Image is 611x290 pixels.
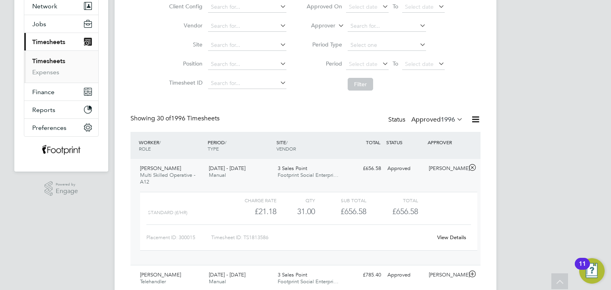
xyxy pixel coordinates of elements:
span: 1996 Timesheets [157,114,220,122]
div: £21.18 [225,205,276,218]
div: Approved [384,269,426,282]
span: Engage [56,188,78,195]
div: APPROVER [426,135,467,149]
label: Position [167,60,202,67]
span: 1996 [441,116,455,124]
span: [PERSON_NAME] [140,165,181,172]
input: Search for... [208,21,286,32]
input: Search for... [208,59,286,70]
div: [PERSON_NAME] [426,162,467,175]
button: Preferences [24,119,98,136]
label: Approver [300,22,335,30]
div: 11 [579,264,586,274]
span: To [390,1,401,12]
div: Total [366,195,418,205]
span: Select date [349,3,377,10]
button: Finance [24,83,98,101]
span: Select date [405,60,434,68]
span: Standard (£/HR) [148,210,187,215]
span: Preferences [32,124,66,131]
span: TYPE [208,145,219,152]
button: Jobs [24,15,98,33]
div: QTY [276,195,315,205]
div: STATUS [384,135,426,149]
input: Search for... [348,21,426,32]
span: / [286,139,288,145]
input: Search for... [208,2,286,13]
label: Approved On [306,3,342,10]
div: Placement ID: 300015 [146,231,211,244]
a: Expenses [32,68,59,76]
div: PERIOD [206,135,274,156]
span: Network [32,2,57,10]
span: Telehandler [140,278,166,285]
span: / [225,139,226,145]
span: To [390,58,401,69]
label: Vendor [167,22,202,29]
span: Jobs [32,20,46,28]
span: 3 Sales Point [278,165,307,172]
span: [DATE] - [DATE] [209,271,245,278]
div: 31.00 [276,205,315,218]
div: £656.58 [343,162,384,175]
span: Timesheets [32,38,65,46]
div: Timesheets [24,50,98,83]
button: Open Resource Center, 11 new notifications [579,258,605,284]
div: £656.58 [315,205,366,218]
span: Footprint Social Enterpri… [278,278,339,285]
input: Search for... [208,78,286,89]
input: Search for... [208,40,286,51]
div: Timesheet ID: TS1813586 [211,231,432,244]
label: Site [167,41,202,48]
span: VENDOR [276,145,296,152]
div: WORKER [137,135,206,156]
a: Go to home page [24,145,99,157]
span: ROLE [139,145,151,152]
span: Multi Skilled Operative - A12 [140,172,195,185]
button: Reports [24,101,98,118]
div: Sub Total [315,195,366,205]
div: SITE [274,135,343,156]
label: Approved [411,116,463,124]
span: Select date [405,3,434,10]
div: Charge rate [225,195,276,205]
label: Period [306,60,342,67]
input: Select one [348,40,426,51]
span: Reports [32,106,55,114]
label: Timesheet ID [167,79,202,86]
span: Select date [349,60,377,68]
span: 3 Sales Point [278,271,307,278]
span: [DATE] - [DATE] [209,165,245,172]
img: wearefootprint-logo-retina.png [42,145,81,157]
div: [PERSON_NAME] [426,269,467,282]
span: Footprint Social Enterpri… [278,172,339,178]
div: Showing [130,114,221,123]
div: £785.40 [343,269,384,282]
div: Approved [384,162,426,175]
button: Timesheets [24,33,98,50]
label: Period Type [306,41,342,48]
span: TOTAL [366,139,380,145]
a: Timesheets [32,57,65,65]
div: Status [388,114,465,126]
span: Powered by [56,181,78,188]
span: / [159,139,161,145]
span: 30 of [157,114,171,122]
button: Filter [348,78,373,91]
span: £656.58 [392,207,418,216]
span: [PERSON_NAME] [140,271,181,278]
span: Finance [32,88,54,96]
a: Powered byEngage [45,181,78,196]
label: Client Config [167,3,202,10]
a: View Details [437,234,466,241]
span: Manual [209,278,226,285]
span: Manual [209,172,226,178]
